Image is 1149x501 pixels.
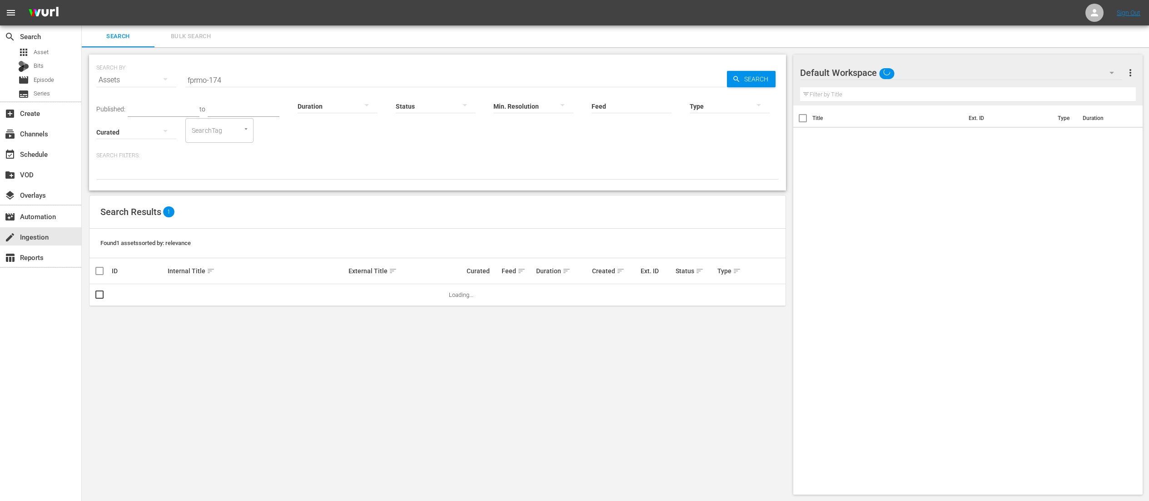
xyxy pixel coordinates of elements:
span: Episode [34,75,54,85]
th: Ext. ID [963,105,1052,131]
button: Search [727,71,776,87]
img: ans4CAIJ8jUAAAAAAAAAAAAAAAAAAAAAAAAgQb4GAAAAAAAAAAAAAAAAAAAAAAAAJMjXAAAAAAAAAAAAAAAAAAAAAAAAgAT5G... [22,2,65,24]
span: sort [517,267,526,275]
span: Episode [18,75,29,85]
span: sort [389,267,397,275]
th: Type [1052,105,1077,131]
div: External Title [348,266,464,276]
span: Search [87,31,149,42]
span: apps [18,47,29,58]
span: Bits [34,61,44,70]
button: Open [242,125,250,133]
div: Default Workspace [800,60,1123,85]
span: VOD [5,170,15,180]
span: Automation [5,211,15,222]
span: Search Results [100,206,161,217]
span: sort [562,267,571,275]
div: Curated [467,267,499,275]
span: sort [696,267,704,275]
span: sort [733,267,741,275]
div: Bits [18,61,29,72]
th: Duration [1077,105,1132,131]
span: Series [18,89,29,100]
a: Sign Out [1117,9,1140,16]
span: Series [34,89,50,98]
th: Title [812,105,963,131]
span: Asset [34,48,49,57]
div: Feed [502,266,534,276]
span: Bulk Search [160,31,222,42]
span: more_vert [1125,67,1136,78]
div: Ext. ID [641,267,673,275]
span: sort [207,267,215,275]
span: Published: [96,105,125,113]
span: Search [741,71,776,87]
button: more_vert [1125,62,1136,84]
span: sort [617,267,625,275]
div: Created [592,266,638,276]
span: Loading... [449,291,473,298]
div: Type [717,266,742,276]
div: Status [676,266,715,276]
span: Ingestion [5,232,15,243]
span: Reports [5,252,15,263]
div: Duration [536,266,589,276]
span: to [199,105,205,113]
div: ID [112,267,165,275]
span: Channels [5,129,15,140]
p: Search Filters: [96,152,779,160]
span: menu [5,7,16,18]
span: Overlays [5,190,15,201]
span: Search [5,31,15,42]
span: Create [5,108,15,119]
div: Internal Title [168,266,346,276]
div: Assets [96,67,176,93]
span: Schedule [5,149,15,160]
span: Found 1 assets sorted by: relevance [100,240,191,246]
span: 1 [163,206,174,217]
